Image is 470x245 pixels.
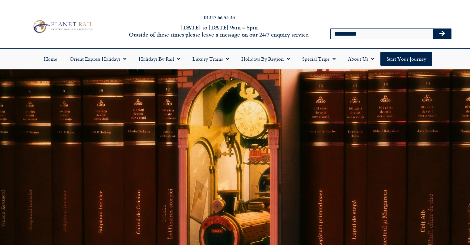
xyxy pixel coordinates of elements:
[133,52,186,66] a: Holidays by Rail
[63,52,133,66] a: Orient Express Holidays
[204,14,235,21] a: 01347 66 53 33
[31,19,95,34] img: Planet Rail Train Holidays Logo
[235,52,296,66] a: Holidays by Region
[127,24,312,38] h6: [DATE] to [DATE] 9am – 5pm Outside of these times please leave a message on our 24/7 enquiry serv...
[433,29,451,39] button: Search
[296,52,342,66] a: Special Trips
[186,52,235,66] a: Luxury Trains
[380,52,432,66] a: Start your Journey
[38,52,63,66] a: Home
[3,52,467,66] nav: Menu
[342,52,380,66] a: About Us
